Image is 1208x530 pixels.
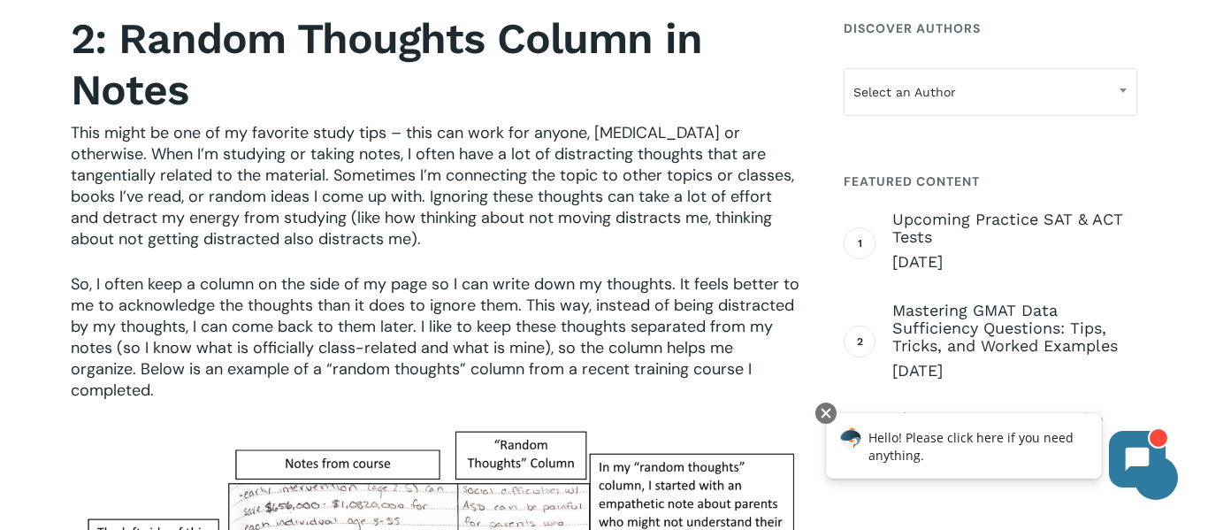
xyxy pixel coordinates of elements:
[844,12,1137,44] h4: Discover Authors
[892,211,1137,273] a: Upcoming Practice SAT & ACT Tests [DATE]
[892,302,1137,355] span: Mastering GMAT Data Sufficiency Questions: Tips, Tricks, and Worked Examples
[892,211,1137,246] span: Upcoming Practice SAT & ACT Tests
[71,13,702,115] strong: 2: Random Thoughts Column in Notes
[844,68,1137,116] span: Select an Author
[71,122,794,250] span: This might be one of my favorite study tips – this can work for anyone, [MEDICAL_DATA] or otherwi...
[892,302,1137,381] a: Mastering GMAT Data Sufficiency Questions: Tips, Tricks, and Worked Examples [DATE]
[892,251,1137,273] span: [DATE]
[807,399,1183,505] iframe: Chatbot
[844,165,1137,197] h4: Featured Content
[892,360,1137,381] span: [DATE]
[845,73,1136,111] span: Select an Author
[71,273,799,401] span: So, I often keep a column on the side of my page so I can write down my thoughts. It feels better...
